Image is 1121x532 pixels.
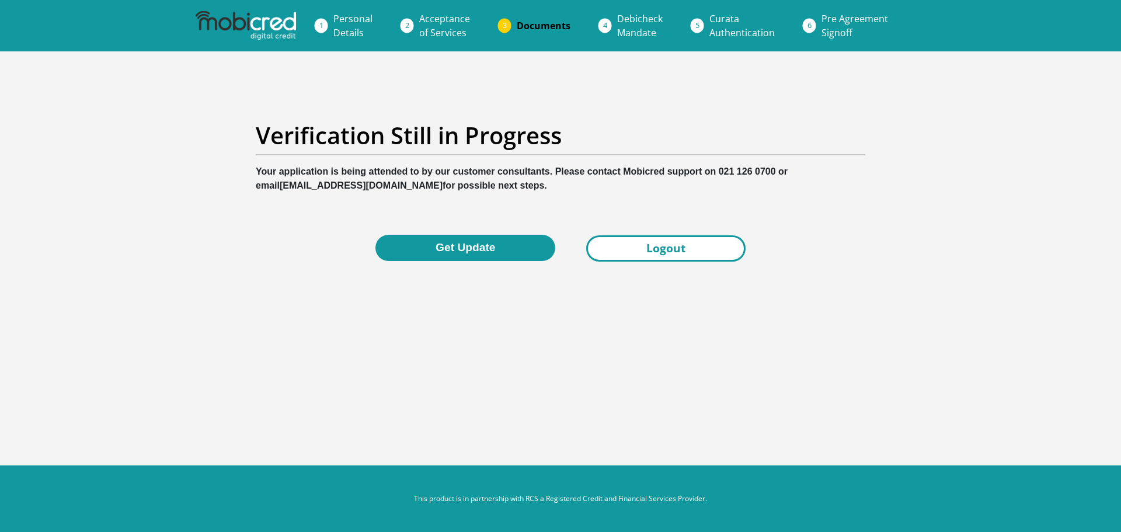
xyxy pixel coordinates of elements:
[256,166,788,190] b: Your application is being attended to by our customer consultants. Please contact Mobicred suppor...
[410,7,479,44] a: Acceptanceof Services
[324,7,382,44] a: PersonalDetails
[196,11,296,40] img: mobicred logo
[375,235,555,261] button: Get Update
[700,7,784,44] a: CurataAuthentication
[419,12,470,39] span: Acceptance of Services
[236,493,885,504] p: This product is in partnership with RCS a Registered Credit and Financial Services Provider.
[333,12,372,39] span: Personal Details
[256,121,865,149] h2: Verification Still in Progress
[517,19,570,32] span: Documents
[608,7,672,44] a: DebicheckMandate
[507,14,580,37] a: Documents
[617,12,663,39] span: Debicheck Mandate
[709,12,775,39] span: Curata Authentication
[586,235,746,262] a: Logout
[821,12,888,39] span: Pre Agreement Signoff
[812,7,897,44] a: Pre AgreementSignoff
